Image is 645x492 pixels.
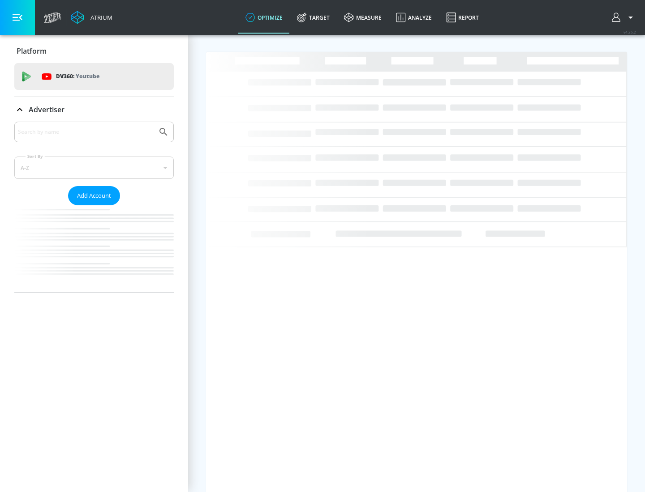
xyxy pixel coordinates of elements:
[14,97,174,122] div: Advertiser
[87,13,112,21] div: Atrium
[26,153,45,159] label: Sort By
[77,191,111,201] span: Add Account
[14,63,174,90] div: DV360: Youtube
[238,1,290,34] a: optimize
[14,157,174,179] div: A-Z
[14,122,174,292] div: Advertiser
[71,11,112,24] a: Atrium
[623,30,636,34] span: v 4.25.2
[389,1,439,34] a: Analyze
[29,105,64,115] p: Advertiser
[290,1,337,34] a: Target
[439,1,486,34] a: Report
[17,46,47,56] p: Platform
[18,126,154,138] input: Search by name
[14,205,174,292] nav: list of Advertiser
[68,186,120,205] button: Add Account
[14,38,174,64] div: Platform
[76,72,99,81] p: Youtube
[56,72,99,81] p: DV360:
[337,1,389,34] a: measure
